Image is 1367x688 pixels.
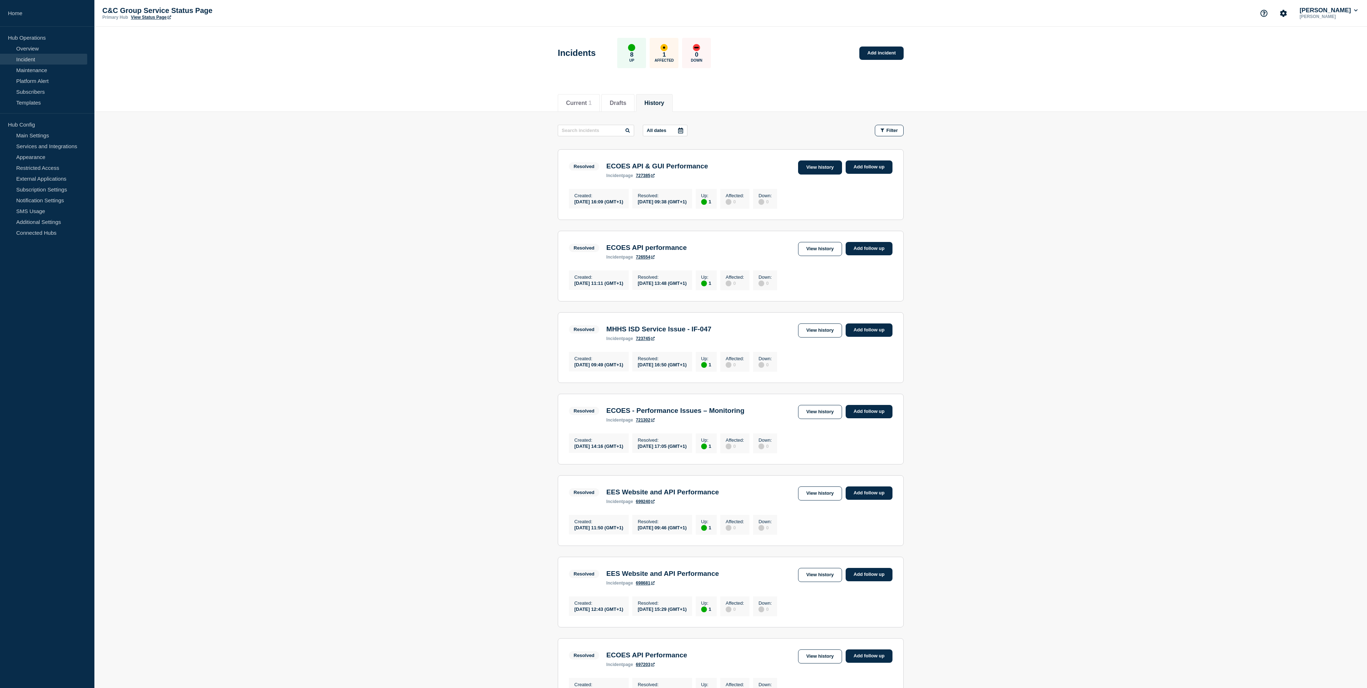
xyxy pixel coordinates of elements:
div: 1 [701,361,711,368]
div: up [628,44,635,51]
span: Resolved [569,488,599,497]
h3: EES Website and API Performance [606,570,719,578]
div: 0 [758,280,772,286]
p: Down : [758,519,772,524]
a: Add follow up [846,160,892,174]
p: Up : [701,682,711,687]
p: Down : [758,356,772,361]
div: [DATE] 16:50 (GMT+1) [638,361,687,367]
p: C&C Group Service Status Page [102,6,246,15]
h3: ECOES API performance [606,244,687,252]
div: 0 [726,361,744,368]
p: Up : [701,356,711,361]
div: up [701,607,707,612]
div: up [701,525,707,531]
p: Affected : [726,600,744,606]
p: page [606,336,633,341]
a: Add follow up [846,323,892,337]
h1: Incidents [558,48,596,58]
div: disabled [726,199,731,205]
div: 1 [701,524,711,531]
a: View history [798,405,842,419]
div: up [701,362,707,368]
a: Add follow up [846,242,892,255]
p: Up : [701,437,711,443]
p: page [606,255,633,260]
p: Down : [758,682,772,687]
p: Created : [574,682,623,687]
div: [DATE] 09:46 (GMT+1) [638,524,687,530]
p: Affected : [726,682,744,687]
p: Resolved : [638,193,687,198]
h3: ECOES - Performance Issues – Monitoring [606,407,744,415]
button: All dates [643,125,687,136]
p: Created : [574,600,623,606]
span: incident [606,173,623,178]
div: disabled [758,525,764,531]
button: Current 1 [566,100,592,106]
div: disabled [758,362,764,368]
div: 1 [701,606,711,612]
p: page [606,581,633,586]
input: Search incidents [558,125,634,136]
div: affected [660,44,668,51]
div: [DATE] 16:09 (GMT+1) [574,198,623,204]
p: Created : [574,519,623,524]
div: 0 [726,443,744,449]
div: up [701,281,707,286]
div: 0 [758,606,772,612]
div: disabled [726,362,731,368]
span: incident [606,336,623,341]
span: Resolved [569,570,599,578]
p: Affected : [726,274,744,280]
span: incident [606,255,623,260]
div: 0 [726,606,744,612]
a: 697203 [636,662,655,667]
a: View history [798,242,842,256]
p: Affected : [726,356,744,361]
p: Resolved : [638,682,687,687]
span: Resolved [569,407,599,415]
span: Resolved [569,325,599,334]
p: Affected : [726,437,744,443]
p: Primary Hub [102,15,128,20]
span: Resolved [569,162,599,171]
p: 1 [663,51,666,58]
span: incident [606,662,623,667]
a: View Status Page [131,15,171,20]
div: down [693,44,700,51]
a: 726554 [636,255,655,260]
p: page [606,418,633,423]
div: 0 [758,443,772,449]
p: Down : [758,274,772,280]
p: Down : [758,193,772,198]
div: up [701,444,707,449]
div: 0 [758,361,772,368]
div: [DATE] 12:43 (GMT+1) [574,606,623,612]
p: page [606,662,633,667]
a: Add follow up [846,649,892,663]
div: 1 [701,198,711,205]
span: incident [606,418,623,423]
span: incident [606,581,623,586]
a: 727385 [636,173,655,178]
p: Up : [701,274,711,280]
div: disabled [758,607,764,612]
p: page [606,499,633,504]
div: disabled [726,525,731,531]
div: disabled [726,281,731,286]
span: Filter [886,128,898,133]
div: 1 [701,280,711,286]
p: Resolved : [638,600,687,606]
button: Support [1256,6,1272,21]
p: Down : [758,437,772,443]
p: Up : [701,519,711,524]
p: Resolved : [638,356,687,361]
p: Affected : [726,193,744,198]
div: disabled [758,281,764,286]
button: History [644,100,664,106]
a: View history [798,568,842,582]
h3: ECOES API & GUI Performance [606,162,708,170]
p: 8 [630,51,633,58]
span: incident [606,499,623,504]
